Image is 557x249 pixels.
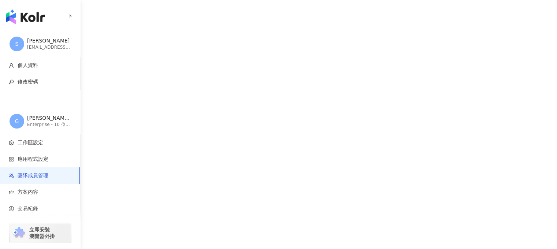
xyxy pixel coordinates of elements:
[18,139,43,146] span: 工作區設定
[9,157,14,162] span: appstore
[27,37,71,45] div: [PERSON_NAME]
[18,156,48,163] span: 應用程式設定
[10,223,71,243] a: chrome extension立即安裝 瀏覽器外掛
[27,122,71,128] div: Enterprise - 10 位成員
[29,226,55,239] span: 立即安裝 瀏覽器外掛
[15,40,19,48] span: S
[27,115,71,122] div: [PERSON_NAME] [GEOGRAPHIC_DATA]
[6,10,45,24] img: logo
[9,63,14,68] span: user
[15,117,19,125] span: G
[18,62,38,69] span: 個人資料
[9,79,14,85] span: key
[18,78,38,86] span: 修改密碼
[9,206,14,211] span: dollar
[18,189,38,196] span: 方案內容
[18,172,48,179] span: 團隊成員管理
[18,205,38,212] span: 交易紀錄
[27,44,71,51] div: [EMAIL_ADDRESS][PERSON_NAME][DOMAIN_NAME]
[12,227,26,239] img: chrome extension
